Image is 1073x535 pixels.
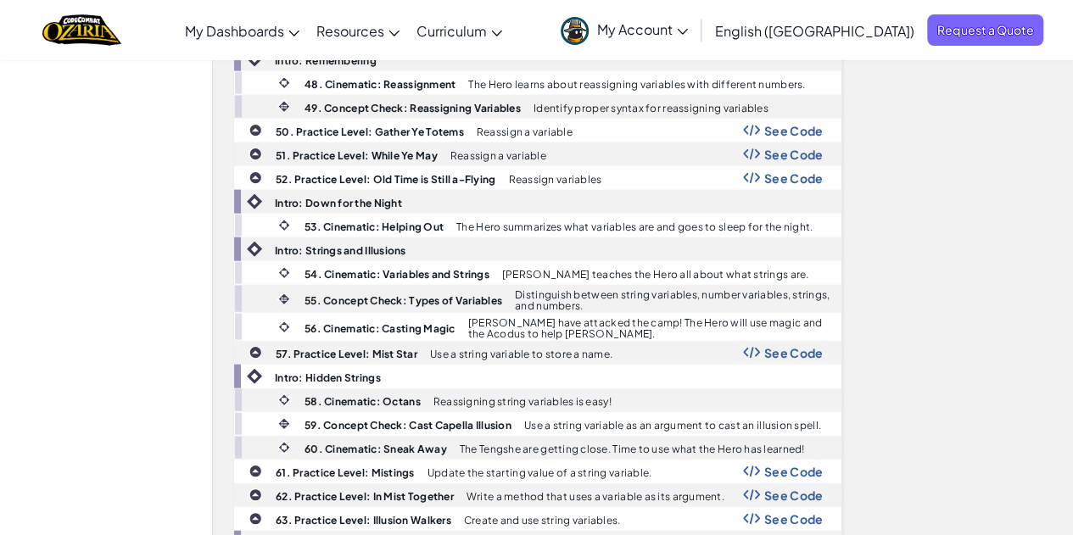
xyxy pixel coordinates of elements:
[234,71,841,95] a: 48. Cinematic: Reassignment The Hero learns about reassigning variables with different numbers.
[433,396,612,407] p: Reassigning string variables is easy!
[743,125,760,137] img: Show Code Logo
[305,102,521,114] b: 49. Concept Check: Reassigning Variables
[277,265,292,281] img: IconCinematic.svg
[247,369,262,384] img: IconIntro.svg
[249,465,262,478] img: IconPracticeLevel.svg
[234,142,841,166] a: 51. Practice Level: While Ye May Reassign a variable Show Code Logo See Code
[764,148,824,161] span: See Code
[234,95,841,119] a: 49. Concept Check: Reassigning Variables Identify proper syntax for reassigning variables
[249,488,262,502] img: IconPracticeLevel.svg
[249,124,262,137] img: IconPracticeLevel.svg
[743,172,760,184] img: Show Code Logo
[927,14,1043,46] a: Request a Quote
[552,3,696,57] a: My Account
[276,125,464,138] b: 50. Practice Level: Gather Ye Totems
[502,269,809,280] p: [PERSON_NAME] teaches the Hero all about what strings are.
[277,218,292,233] img: IconCinematic.svg
[42,13,121,47] a: Ozaria by CodeCombat logo
[234,388,841,412] a: 58. Cinematic: Octans Reassigning string variables is easy!
[305,220,444,233] b: 53. Cinematic: Helping Out
[764,488,824,502] span: See Code
[249,346,262,359] img: IconPracticeLevel.svg
[743,465,760,477] img: Show Code Logo
[715,22,914,40] span: English ([GEOGRAPHIC_DATA])
[534,103,768,114] p: Identify proper syntax for reassigning variables
[561,17,589,45] img: avatar
[234,436,841,460] a: 60. Cinematic: Sneak Away The Tengshe are getting close. Time to use what the Hero has learned!
[276,173,495,186] b: 52. Practice Level: Old Time is Still a-Flying
[764,465,824,478] span: See Code
[275,54,377,67] b: Intro: Remembering
[275,371,381,384] b: Intro: Hidden Strings
[234,214,841,237] a: 53. Cinematic: Helping Out The Hero summarizes what variables are and goes to sleep for the night.
[467,491,724,502] p: Write a method that uses a variable as its argument.
[277,440,292,455] img: IconCinematic.svg
[524,420,821,431] p: Use a string variable as an argument to cast an illusion spell.
[743,148,760,160] img: Show Code Logo
[597,20,688,38] span: My Account
[42,13,121,47] img: Home
[305,395,421,408] b: 58. Cinematic: Octans
[234,285,841,313] a: 55. Concept Check: Types of Variables Distinguish between string variables, number variables, str...
[308,8,408,53] a: Resources
[428,467,652,478] p: Update the starting value of a string variable.
[764,512,824,526] span: See Code
[743,513,760,525] img: Show Code Logo
[277,320,292,335] img: IconCinematic.svg
[416,22,487,40] span: Curriculum
[234,166,841,190] a: 52. Practice Level: Old Time is Still a-Flying Reassign variables Show Code Logo See Code
[460,443,805,454] p: The Tengshe are getting close. Time to use what the Hero has learned!
[277,75,292,91] img: IconCinematic.svg
[234,261,841,285] a: 54. Cinematic: Variables and Strings [PERSON_NAME] teaches the Hero all about what strings are.
[276,466,415,479] b: 61. Practice Level: Mistings
[743,489,760,501] img: Show Code Logo
[249,171,262,185] img: IconPracticeLevel.svg
[234,460,841,483] a: 61. Practice Level: Mistings Update the starting value of a string variable. Show Code Logo See Code
[305,268,489,281] b: 54. Cinematic: Variables and Strings
[468,79,805,90] p: The Hero learns about reassigning variables with different numbers.
[234,483,841,507] a: 62. Practice Level: In Mist Together Write a method that uses a variable as its argument. Show Co...
[277,393,292,408] img: IconCinematic.svg
[185,22,284,40] span: My Dashboards
[276,348,417,360] b: 57. Practice Level: Mist Star
[277,292,292,307] img: IconInteractive.svg
[234,507,841,531] a: 63. Practice Level: Illusion Walkers Create and use string variables. Show Code Logo See Code
[276,514,451,527] b: 63. Practice Level: Illusion Walkers
[276,490,454,503] b: 62. Practice Level: In Mist Together
[275,244,406,257] b: Intro: Strings and Illusions
[277,99,292,114] img: IconInteractive.svg
[305,294,502,307] b: 55. Concept Check: Types of Variables
[305,419,511,432] b: 59. Concept Check: Cast Capella Illusion
[305,443,447,455] b: 60. Cinematic: Sneak Away
[275,197,402,209] b: Intro: Down for the Night
[234,341,841,365] a: 57. Practice Level: Mist Star Use a string variable to store a name. Show Code Logo See Code
[464,515,621,526] p: Create and use string variables.
[247,242,262,257] img: IconIntro.svg
[234,313,841,341] a: 56. Cinematic: Casting Magic [PERSON_NAME] have attacked the camp! The Hero will use magic and th...
[234,412,841,436] a: 59. Concept Check: Cast Capella Illusion Use a string variable as an argument to cast an illusion...
[430,348,612,359] p: Use a string variable to store a name.
[249,512,262,526] img: IconPracticeLevel.svg
[234,119,841,142] a: 50. Practice Level: Gather Ye Totems Reassign a variable Show Code Logo See Code
[277,416,292,432] img: IconInteractive.svg
[764,124,824,137] span: See Code
[247,194,262,209] img: IconIntro.svg
[408,8,511,53] a: Curriculum
[764,346,824,359] span: See Code
[743,347,760,359] img: Show Code Logo
[764,171,824,185] span: See Code
[456,221,813,232] p: The Hero summarizes what variables are and goes to sleep for the night.
[477,126,573,137] p: Reassign a variable
[305,322,455,335] b: 56. Cinematic: Casting Magic
[508,174,601,185] p: Reassign variables
[316,22,384,40] span: Resources
[468,317,841,339] p: [PERSON_NAME] have attacked the camp! The Hero will use magic and the Acodus to help [PERSON_NAME].
[176,8,308,53] a: My Dashboards
[515,289,841,311] p: Distinguish between string variables, number variables, strings, and numbers.
[249,148,262,161] img: IconPracticeLevel.svg
[276,149,438,162] b: 51. Practice Level: While Ye May
[305,78,455,91] b: 48. Cinematic: Reassignment
[707,8,923,53] a: English ([GEOGRAPHIC_DATA])
[450,150,546,161] p: Reassign a variable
